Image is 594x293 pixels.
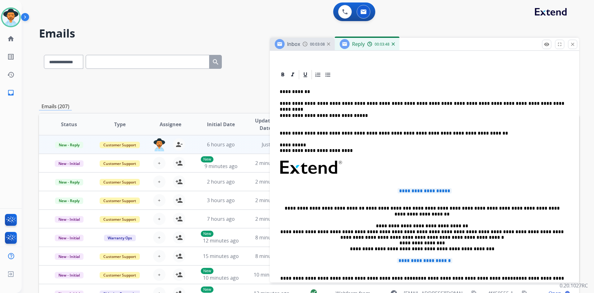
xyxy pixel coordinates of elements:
[207,121,235,128] span: Initial Date
[39,27,579,40] h2: Emails
[104,235,136,241] span: Warranty Ops
[158,159,161,167] span: +
[313,70,323,79] div: Ordered List
[203,237,239,244] span: 12 minutes ago
[100,216,140,223] span: Customer Support
[55,179,83,185] span: New - Reply
[114,121,126,128] span: Type
[201,156,213,162] p: New
[207,141,235,148] span: 6 hours ago
[100,160,140,167] span: Customer Support
[301,70,310,79] div: Underline
[278,70,287,79] div: Bold
[100,179,140,185] span: Customer Support
[100,253,140,260] span: Customer Support
[153,175,166,188] button: +
[288,70,297,79] div: Italic
[175,159,183,167] mat-icon: person_add
[160,121,181,128] span: Assignee
[55,142,83,148] span: New - Reply
[255,234,288,241] span: 8 minutes ago
[207,178,235,185] span: 2 hours ago
[207,215,235,222] span: 7 hours ago
[100,198,140,204] span: Customer Support
[175,141,183,148] mat-icon: person_remove
[55,160,84,167] span: New - Initial
[323,70,333,79] div: Bullet List
[557,42,562,47] mat-icon: fullscreen
[375,42,390,47] span: 00:03:48
[310,42,325,47] span: 00:03:08
[203,274,239,281] span: 10 minutes ago
[158,197,161,204] span: +
[2,9,19,26] img: avatar
[153,138,166,151] img: agent-avatar
[55,272,84,278] span: New - Initial
[255,197,288,204] span: 2 minutes ago
[61,121,77,128] span: Status
[570,42,575,47] mat-icon: close
[7,53,15,60] mat-icon: list_alt
[175,271,183,278] mat-icon: person_add
[254,271,290,278] span: 10 minutes ago
[153,269,166,281] button: +
[352,41,365,47] span: Reply
[252,117,280,132] span: Updated Date
[204,163,238,170] span: 9 minutes ago
[153,194,166,206] button: +
[55,216,84,223] span: New - Initial
[158,271,161,278] span: +
[175,252,183,260] mat-icon: person_add
[153,157,166,169] button: +
[203,253,239,260] span: 15 minutes ago
[7,89,15,96] mat-icon: inbox
[560,282,588,289] p: 0.20.1027RC
[207,197,235,204] span: 3 hours ago
[55,253,84,260] span: New - Initial
[255,215,288,222] span: 2 minutes ago
[7,71,15,78] mat-icon: history
[153,231,166,244] button: +
[544,42,549,47] mat-icon: remove_red_eye
[153,250,166,262] button: +
[175,197,183,204] mat-icon: person_add
[39,103,72,110] p: Emails (207)
[7,35,15,42] mat-icon: home
[255,178,288,185] span: 2 minutes ago
[158,215,161,223] span: +
[262,141,282,148] span: Just now
[55,198,83,204] span: New - Reply
[158,178,161,185] span: +
[55,235,84,241] span: New - Initial
[201,231,213,237] p: New
[100,272,140,278] span: Customer Support
[175,234,183,241] mat-icon: person_add
[158,234,161,241] span: +
[201,286,213,293] p: New
[175,215,183,223] mat-icon: person_add
[255,160,288,166] span: 2 minutes ago
[287,41,300,47] span: Inbox
[175,178,183,185] mat-icon: person_add
[255,253,288,260] span: 8 minutes ago
[212,58,219,66] mat-icon: search
[153,213,166,225] button: +
[201,268,213,274] p: New
[158,252,161,260] span: +
[100,142,140,148] span: Customer Support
